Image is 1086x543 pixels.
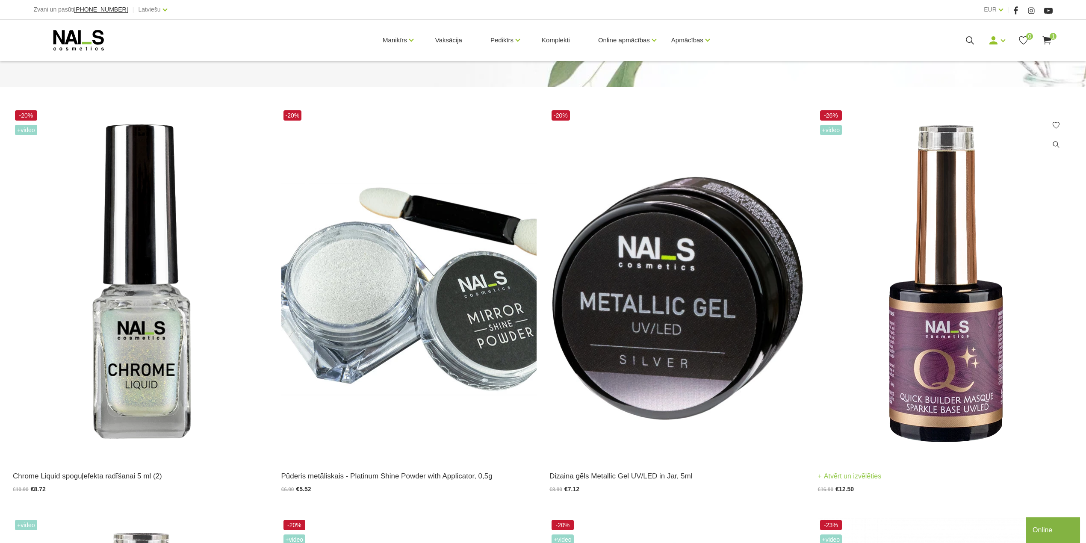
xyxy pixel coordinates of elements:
[1018,35,1029,46] a: 0
[820,110,842,121] span: -26%
[281,487,294,493] span: €6.90
[138,4,160,15] a: Latviešu
[1026,33,1033,40] span: 0
[296,486,311,493] span: €5.52
[1026,516,1082,543] iframe: chat widget
[818,108,1074,460] img: Maskējoša, viegli mirdzoša bāze/gels. Unikāls produkts ar daudz izmantošanas iespējām: •Bāze gell...
[34,4,128,15] div: Zvani un pasūti
[549,487,562,493] span: €8.90
[281,108,537,460] img: Augstas kvalitātes, metāliskā spoguļefekta dizaina pūderis lieliskam spīdumam. Šobrīd aktuāls spi...
[15,125,37,135] span: +Video
[490,23,513,57] a: Pedikīrs
[428,20,469,61] a: Vaksācija
[281,470,537,482] a: Pūderis metāliskais - Platinum Shine Powder with Applicator, 0,5g
[283,520,306,530] span: -20%
[13,487,29,493] span: €10.90
[820,520,842,530] span: -23%
[535,20,577,61] a: Komplekti
[671,23,703,57] a: Apmācības
[1042,35,1052,46] a: 1
[598,23,650,57] a: Online apmācības
[132,4,134,15] span: |
[283,110,302,121] span: -20%
[15,520,37,530] span: +Video
[984,4,997,15] a: EUR
[835,486,854,493] span: €12.50
[1050,33,1056,40] span: 1
[31,486,46,493] span: €8.72
[383,23,407,57] a: Manikīrs
[549,470,805,482] a: Dizaina gēls Metallic Gel UV/LED in Jar, 5ml
[13,470,269,482] a: Chrome Liquid spoguļefekta radīšanai 5 ml (2)
[818,487,834,493] span: €16.90
[818,470,882,482] a: Atvērt un izvēlēties
[15,110,37,121] span: -20%
[564,486,579,493] span: €7.12
[74,6,128,13] a: [PHONE_NUMBER]
[552,110,570,121] span: -20%
[820,125,842,135] span: +Video
[13,108,269,460] img: Dizaina produkts spilgtā spoguļa efekta radīšanai.LIETOŠANA: Pirms lietošanas nepieciešams sakrat...
[1007,4,1009,15] span: |
[549,108,805,460] img: Metallic Gel UV/LED ir intensīvi pigmentets metala dizaina gēls, kas palīdz radīt reljefu zīmējum...
[552,520,574,530] span: -20%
